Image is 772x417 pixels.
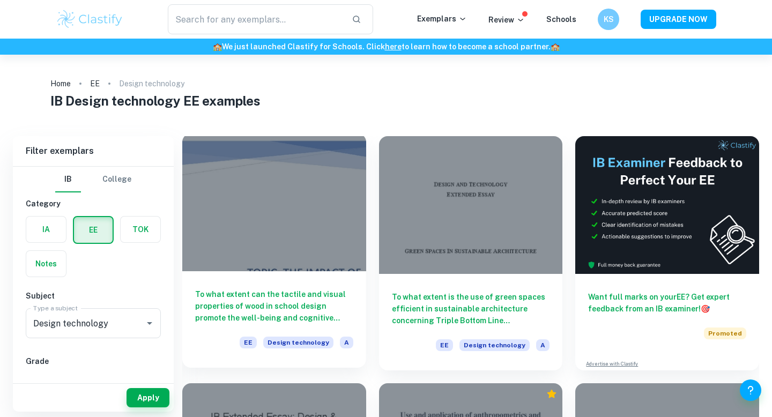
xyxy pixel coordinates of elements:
p: Exemplars [417,13,467,25]
button: Open [142,316,157,331]
h6: Category [26,198,161,210]
button: Notes [26,251,66,277]
button: EE [74,217,113,243]
span: A [536,339,550,351]
p: Design technology [119,78,184,90]
span: Design technology [263,337,333,348]
button: Apply [127,388,169,407]
h6: KS [603,13,615,25]
span: A [340,337,353,348]
button: IB [55,167,81,192]
h6: Filter exemplars [13,136,174,166]
a: Home [50,76,71,91]
button: Help and Feedback [740,379,761,401]
img: Thumbnail [575,136,759,274]
h6: We just launched Clastify for Schools. Click to learn how to become a school partner. [2,41,770,53]
img: Clastify logo [56,9,124,30]
span: EE [436,339,453,351]
a: To what extent is the use of green spaces efficient in sustainable architecture concerning Triple... [379,136,563,370]
h1: IB Design technology EE examples [50,91,722,110]
div: Filter type choice [55,167,131,192]
span: Promoted [704,327,746,339]
span: 🎯 [701,304,710,313]
span: 🏫 [551,42,560,51]
a: Advertise with Clastify [586,360,638,368]
a: EE [90,76,100,91]
span: Design technology [459,339,530,351]
h6: Grade [26,355,161,367]
button: UPGRADE NOW [641,10,716,29]
span: 🏫 [213,42,222,51]
h6: To what extent can the tactile and visual properties of wood in school design promote the well-be... [195,288,353,324]
button: College [102,167,131,192]
span: EE [240,337,257,348]
h6: To what extent is the use of green spaces efficient in sustainable architecture concerning Triple... [392,291,550,326]
a: To what extent can the tactile and visual properties of wood in school design promote the well-be... [182,136,366,370]
a: Want full marks on yourEE? Get expert feedback from an IB examiner!PromotedAdvertise with Clastify [575,136,759,370]
h6: Subject [26,290,161,302]
input: Search for any exemplars... [168,4,343,34]
p: Review [488,14,525,26]
button: KS [598,9,619,30]
a: Schools [546,15,576,24]
button: TOK [121,217,160,242]
a: here [385,42,402,51]
label: Type a subject [33,303,78,312]
div: Premium [546,389,557,399]
button: IA [26,217,66,242]
h6: Want full marks on your EE ? Get expert feedback from an IB examiner! [588,291,746,315]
